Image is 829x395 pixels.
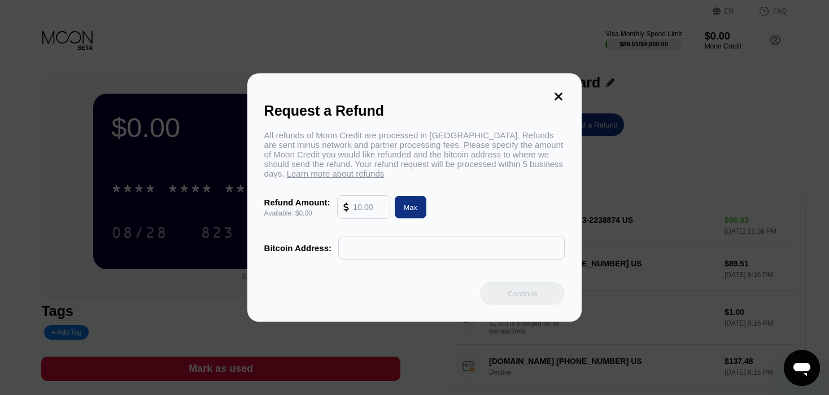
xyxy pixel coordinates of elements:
[264,103,565,119] div: Request a Refund
[264,209,330,217] div: Available: $0.00
[264,130,565,178] div: All refunds of Moon Credit are processed in [GEOGRAPHIC_DATA]. Refunds are sent minus network and...
[264,197,330,207] div: Refund Amount:
[354,196,384,218] input: 10.00
[264,243,331,253] div: Bitcoin Address:
[404,203,418,212] div: Max
[784,350,820,386] iframe: Button to launch messaging window, conversation in progress
[287,169,385,178] span: Learn more about refunds
[390,196,427,218] div: Max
